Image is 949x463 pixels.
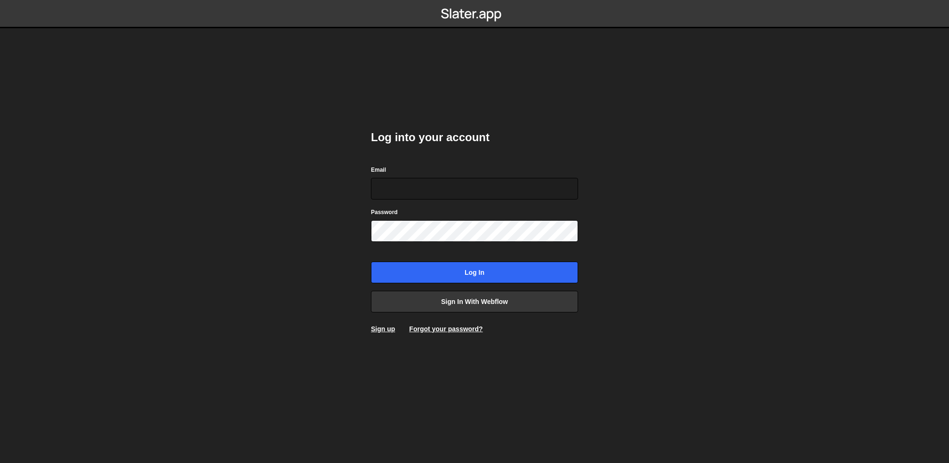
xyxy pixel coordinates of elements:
[409,325,483,333] a: Forgot your password?
[371,165,386,175] label: Email
[371,208,398,217] label: Password
[371,291,578,312] a: Sign in with Webflow
[371,325,395,333] a: Sign up
[371,130,578,145] h2: Log into your account
[371,262,578,283] input: Log in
